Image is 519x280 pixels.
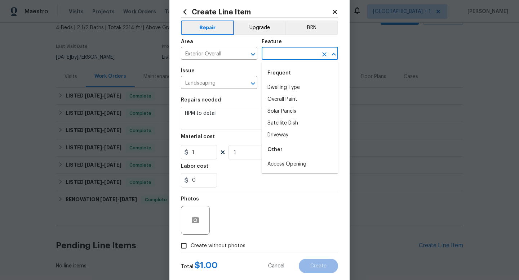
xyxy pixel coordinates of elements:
[262,158,338,170] li: Access Opening
[310,263,327,269] span: Create
[257,259,296,273] button: Cancel
[262,170,338,182] li: Acquisition
[262,141,338,158] div: Other
[181,21,234,35] button: Repair
[181,134,215,139] h5: Material cost
[248,78,258,89] button: Open
[181,98,221,103] h5: Repairs needed
[262,82,338,94] li: Dwelling Type
[248,49,258,59] button: Open
[181,68,195,73] h5: Issue
[262,117,338,129] li: Satellite Dish
[319,49,329,59] button: Clear
[195,261,218,270] span: $ 1.00
[181,197,199,202] h5: Photos
[262,64,338,82] div: Frequent
[262,129,338,141] li: Driveway
[329,49,339,59] button: Close
[181,262,218,270] div: Total
[262,94,338,105] li: Overall Paint
[181,107,338,130] textarea: HPM to detail
[262,105,338,117] li: Solar Panels
[191,242,245,250] span: Create without photos
[285,21,338,35] button: BRN
[181,164,208,169] h5: Labor cost
[299,259,338,273] button: Create
[268,263,284,269] span: Cancel
[234,21,285,35] button: Upgrade
[181,8,332,16] h2: Create Line Item
[181,39,193,44] h5: Area
[262,39,282,44] h5: Feature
